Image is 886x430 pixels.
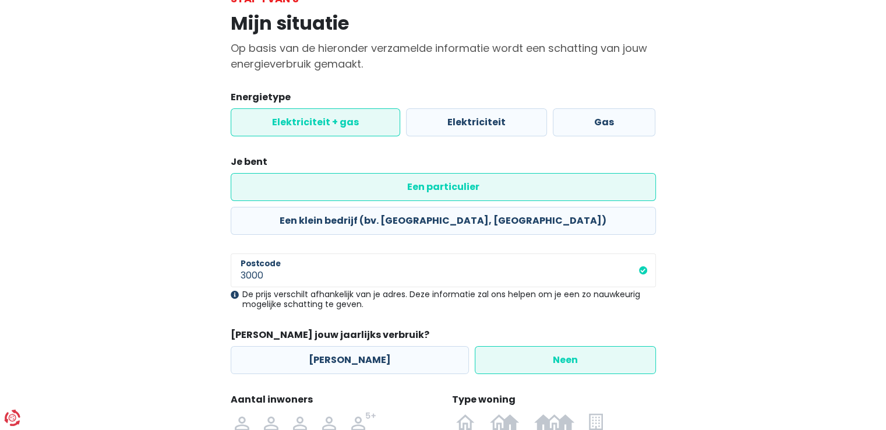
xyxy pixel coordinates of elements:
[231,290,656,309] div: De prijs verschilt afhankelijk van je adres. Deze informatie zal ons helpen om je een zo nauwkeur...
[231,393,435,411] legend: Aantal inwoners
[452,393,656,411] legend: Type woning
[231,12,656,34] h1: Mijn situatie
[475,346,656,374] label: Neen
[231,207,656,235] label: Een klein bedrijf (bv. [GEOGRAPHIC_DATA], [GEOGRAPHIC_DATA])
[231,40,656,72] p: Op basis van de hieronder verzamelde informatie wordt een schatting van jouw energieverbruik gema...
[231,253,656,287] input: 1000
[406,108,547,136] label: Elektriciteit
[231,173,656,201] label: Een particulier
[553,108,655,136] label: Gas
[231,155,656,173] legend: Je bent
[231,108,400,136] label: Elektriciteit + gas
[231,328,656,346] legend: [PERSON_NAME] jouw jaarlijks verbruik?
[231,346,469,374] label: [PERSON_NAME]
[231,90,656,108] legend: Energietype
